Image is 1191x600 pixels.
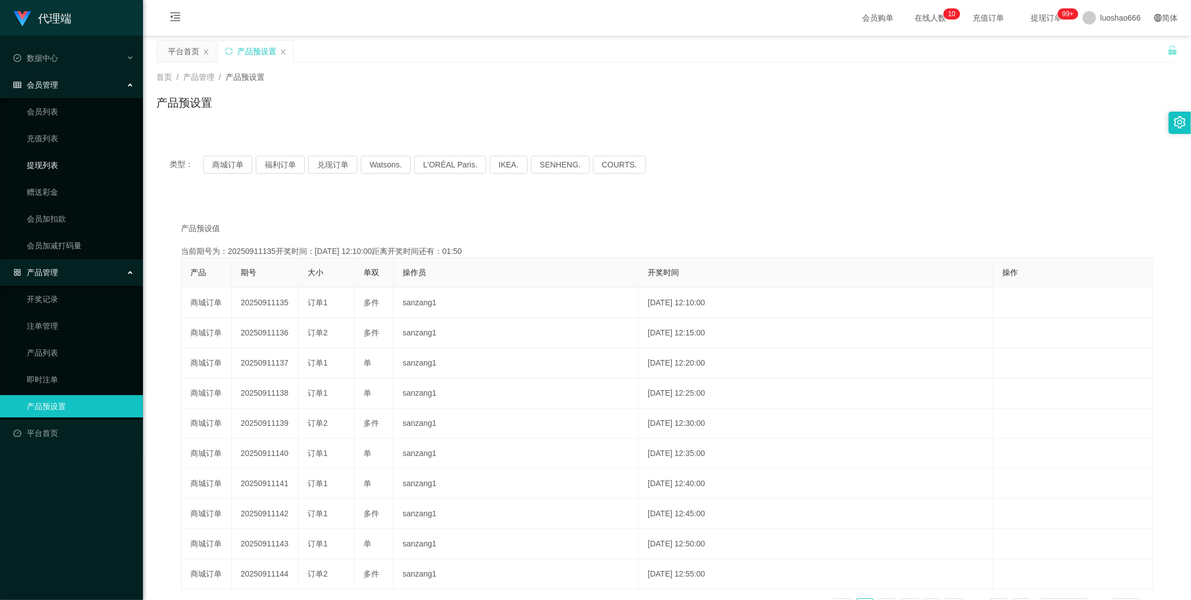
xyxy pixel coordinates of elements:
[27,368,134,391] a: 即时注单
[13,13,71,22] a: 代理端
[363,358,371,367] span: 单
[256,156,305,174] button: 福利订单
[361,156,411,174] button: Watsons.
[363,328,379,337] span: 多件
[308,358,328,367] span: 订单1
[27,342,134,364] a: 产品列表
[232,378,299,409] td: 20250911138
[27,181,134,203] a: 赠送彩金
[531,156,590,174] button: SENHENG.
[156,1,194,36] i: 图标: menu-fold
[13,81,21,89] i: 图标: table
[648,268,679,277] span: 开奖时间
[13,80,58,89] span: 会员管理
[1154,14,1162,22] i: 图标: global
[639,318,993,348] td: [DATE] 12:15:00
[910,14,952,22] span: 在线人数
[168,41,199,62] div: 平台首页
[280,49,286,55] i: 图标: close
[308,449,328,458] span: 订单1
[490,156,528,174] button: IKEA.
[308,479,328,488] span: 订单1
[639,378,993,409] td: [DATE] 12:25:00
[952,8,956,20] p: 0
[593,156,646,174] button: COURTS.
[414,156,486,174] button: L'ORÉAL Paris.
[232,559,299,589] td: 20250911144
[363,509,379,518] span: 多件
[13,54,58,63] span: 数据中心
[232,499,299,529] td: 20250911142
[181,409,232,439] td: 商城订单
[181,529,232,559] td: 商城订单
[237,41,276,62] div: 产品预设置
[232,469,299,499] td: 20250911141
[394,559,639,589] td: sanzang1
[27,208,134,230] a: 会员加扣款
[203,156,252,174] button: 商城订单
[363,479,371,488] span: 单
[639,469,993,499] td: [DATE] 12:40:00
[1026,14,1068,22] span: 提现订单
[1168,45,1178,55] i: 图标: unlock
[403,268,426,277] span: 操作员
[363,268,379,277] span: 单双
[944,8,960,20] sup: 10
[394,469,639,499] td: sanzang1
[13,54,21,62] i: 图标: check-circle-o
[13,268,58,277] span: 产品管理
[183,73,214,81] span: 产品管理
[219,73,221,81] span: /
[13,11,31,27] img: logo.9652507e.png
[639,499,993,529] td: [DATE] 12:45:00
[308,268,323,277] span: 大小
[181,469,232,499] td: 商城订单
[181,499,232,529] td: 商城订单
[363,539,371,548] span: 单
[308,539,328,548] span: 订单1
[232,439,299,469] td: 20250911140
[225,47,233,55] i: 图标: sync
[363,419,379,428] span: 多件
[13,268,21,276] i: 图标: appstore-o
[181,348,232,378] td: 商城订单
[181,246,1153,257] div: 当前期号为：20250911135开奖时间：[DATE] 12:10:00距离开奖时间还有：01:50
[27,127,134,150] a: 充值列表
[156,94,212,111] h1: 产品预设置
[308,328,328,337] span: 订单2
[27,395,134,417] a: 产品预设置
[232,529,299,559] td: 20250911143
[27,234,134,257] a: 会员加减打码量
[38,1,71,36] h1: 代理端
[226,73,265,81] span: 产品预设置
[308,509,328,518] span: 订单1
[156,73,172,81] span: 首页
[948,8,952,20] p: 1
[181,288,232,318] td: 商城订单
[363,569,379,578] span: 多件
[363,449,371,458] span: 单
[639,348,993,378] td: [DATE] 12:20:00
[639,439,993,469] td: [DATE] 12:35:00
[308,419,328,428] span: 订单2
[1174,116,1186,128] i: 图标: setting
[181,223,220,234] span: 产品预设值
[232,348,299,378] td: 20250911137
[27,315,134,337] a: 注单管理
[394,409,639,439] td: sanzang1
[232,409,299,439] td: 20250911139
[968,14,1010,22] span: 充值订单
[394,348,639,378] td: sanzang1
[308,388,328,397] span: 订单1
[190,268,206,277] span: 产品
[181,378,232,409] td: 商城订单
[308,569,328,578] span: 订单2
[170,156,203,174] span: 类型：
[394,439,639,469] td: sanzang1
[394,318,639,348] td: sanzang1
[363,388,371,397] span: 单
[27,100,134,123] a: 会员列表
[394,529,639,559] td: sanzang1
[394,288,639,318] td: sanzang1
[13,422,134,444] a: 图标: dashboard平台首页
